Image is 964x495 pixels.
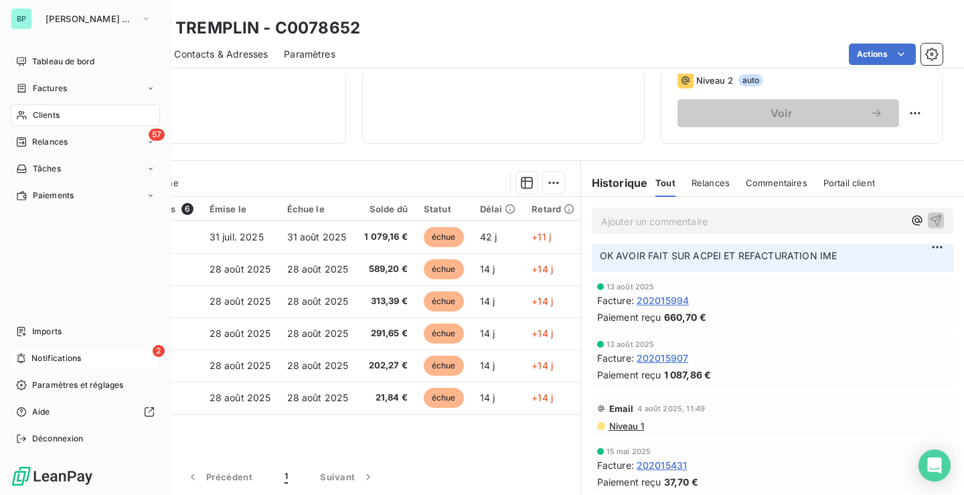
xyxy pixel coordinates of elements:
span: 37,70 € [664,475,698,489]
button: Actions [849,44,916,65]
span: 1 079,16 € [364,230,408,244]
span: Paramètres et réglages [32,379,123,391]
span: Clients [33,109,60,121]
span: 313,39 € [364,295,408,308]
div: Open Intercom Messenger [918,449,951,482]
span: Voir [694,108,870,119]
span: 14 j [480,295,495,307]
span: Notifications [31,352,81,364]
span: 14 j [480,328,495,339]
span: +14 j [532,360,553,371]
span: 28 août 2025 [210,360,271,371]
span: 14 j [480,360,495,371]
span: Paiement reçu [597,310,661,324]
span: 202,27 € [364,359,408,372]
div: BP [11,8,32,29]
span: 4 août 2025, 11:49 [637,405,705,413]
span: Facture : [597,293,634,307]
span: Tout [655,178,675,188]
span: 202015907 [637,351,688,365]
span: échue [424,356,464,376]
span: 2 [153,345,165,357]
div: Échue le [287,204,349,214]
span: Portail client [823,178,875,188]
span: 28 août 2025 [287,392,349,403]
span: Facture : [597,351,634,365]
span: 15 mai 2025 [607,447,651,455]
span: 14 j [480,392,495,403]
span: Niveau 1 [608,421,644,431]
span: Tâches [33,163,61,175]
span: +14 j [532,328,553,339]
span: Facture : [597,458,634,472]
span: échue [424,324,464,344]
span: 1 087,86 € [664,368,712,382]
span: Niveau 2 [696,75,733,86]
div: Statut [424,204,464,214]
span: 13 août 2025 [607,340,655,348]
span: Contacts & Adresses [174,48,268,61]
h3: IME LE TREMPLIN - C0078652 [118,16,360,40]
span: Paiement reçu [597,475,661,489]
span: 21,84 € [364,391,408,405]
h6: Historique [581,175,648,191]
span: 57 [149,129,165,141]
span: échue [424,259,464,279]
img: Logo LeanPay [11,466,94,487]
span: 28 août 2025 [210,392,271,403]
span: 14 j [480,263,495,275]
span: Paramètres [284,48,335,61]
button: 1 [268,463,304,491]
span: Imports [32,326,62,338]
a: Aide [11,401,160,423]
span: OK AVOIR FAIT SUR ACPEI ET REFACTURATION IME [600,250,837,261]
div: Délai [480,204,516,214]
span: 6 [181,203,193,215]
span: [PERSON_NAME] Champagne [46,13,135,24]
span: 202015431 [637,458,687,472]
span: 42 j [480,231,497,242]
span: échue [424,388,464,408]
span: Aide [32,406,50,418]
span: 202015994 [637,293,689,307]
button: Suivant [304,463,391,491]
span: Paiements [33,190,74,202]
span: 28 août 2025 [287,328,349,339]
button: Précédent [170,463,268,491]
span: échue [424,291,464,311]
div: Solde dû [364,204,408,214]
span: 28 août 2025 [287,295,349,307]
span: Tableau de bord [32,56,94,68]
span: auto [738,74,764,86]
span: 28 août 2025 [287,360,349,371]
span: 660,70 € [664,310,706,324]
span: +14 j [532,263,553,275]
span: Relances [32,136,68,148]
span: 589,20 € [364,263,408,276]
span: Email [609,403,634,414]
span: +11 j [532,231,551,242]
span: Paiement reçu [597,368,661,382]
span: Commentaires [746,178,807,188]
div: Retard [532,204,574,214]
span: 1 [285,470,288,484]
span: 13 août 2025 [607,283,655,291]
span: Relances [692,178,730,188]
span: +14 j [532,295,553,307]
span: 28 août 2025 [210,263,271,275]
span: +14 j [532,392,553,403]
span: 28 août 2025 [210,295,271,307]
span: Factures [33,82,67,94]
button: Voir [677,99,899,127]
span: Déconnexion [32,433,84,445]
span: 28 août 2025 [287,263,349,275]
span: 291,65 € [364,327,408,340]
span: 28 août 2025 [210,328,271,339]
span: échue [424,227,464,247]
span: 31 juil. 2025 [210,231,264,242]
div: Émise le [210,204,271,214]
span: 31 août 2025 [287,231,347,242]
